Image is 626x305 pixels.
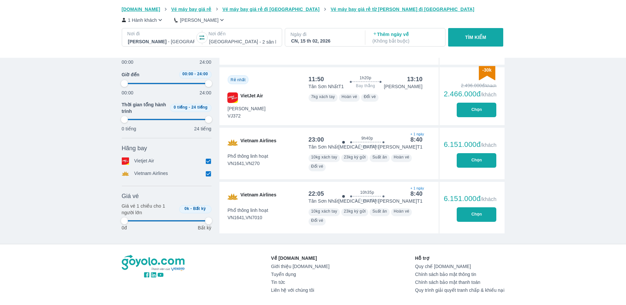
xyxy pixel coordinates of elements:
[231,78,246,82] span: Rẻ nhất
[311,94,335,99] span: 7kg xách tay
[228,105,266,112] span: [PERSON_NAME]
[222,7,319,12] span: Vé máy bay giá rẻ đi [GEOGRAPHIC_DATA]
[311,218,323,223] span: Đổi vé
[197,72,208,76] span: 24:00
[271,264,329,269] a: Giới thiệu [DOMAIN_NAME]
[373,31,439,44] p: Thêm ngày về
[309,75,324,83] div: 11:50
[482,67,491,73] span: -30k
[364,94,376,99] span: Đổi vé
[415,255,505,261] p: Hỗ trợ
[122,203,177,216] p: Giá vé 1 chiều cho 1 người lớn
[228,214,268,221] span: VN1641,VN7010
[241,137,277,148] span: Vietnam Airlines
[415,288,505,293] a: Quy trình giải quyết tranh chấp & khiếu nại
[182,72,193,76] span: 00:00
[411,186,423,191] span: + 1 ngày
[227,137,238,148] img: VN
[191,105,208,110] span: 24 tiếng
[379,144,423,150] p: [PERSON_NAME] T1
[227,92,238,103] img: VJ
[444,141,497,149] div: 6.151.000đ
[241,191,277,202] span: Vietnam Airlines
[122,144,147,152] span: Hãng bay
[360,190,374,195] span: 10h35p
[180,17,218,23] p: [PERSON_NAME]
[415,272,505,277] a: Chính sách bảo mật thông tin
[309,198,377,204] p: Tân Sơn Nhất [MEDICAL_DATA]
[209,30,277,37] p: Nơi đến
[122,125,136,132] p: 0 tiếng
[194,125,211,132] p: 24 tiếng
[200,59,212,65] p: 24:00
[448,28,503,47] button: TÌM KIẾM
[360,75,371,81] span: 1h20p
[122,224,127,231] p: 0đ
[200,89,212,96] p: 24:00
[465,34,486,41] p: TÌM KIẾM
[309,144,377,150] p: Tân Sơn Nhất [MEDICAL_DATA]
[457,103,496,117] button: Chọn
[457,153,496,168] button: Chọn
[271,280,329,285] a: Tin tức
[271,288,329,293] a: Liên hệ với chúng tôi
[379,198,423,204] p: [PERSON_NAME] T1
[127,30,195,37] p: Nơi đi
[411,190,423,198] div: 8:40
[122,192,139,200] span: Giá vé
[361,136,373,141] span: 9h40p
[480,92,496,97] span: /khách
[311,164,323,169] span: Đổi vé
[227,191,238,202] img: VN
[122,71,140,78] span: Giờ đến
[311,155,337,159] span: 10kg xách tay
[480,142,496,148] span: /khách
[344,155,366,159] span: 23kg ký gửi
[342,94,357,99] span: Hoàn vé
[271,255,329,261] p: Về [DOMAIN_NAME]
[394,209,410,214] span: Hoàn vé
[198,224,211,231] p: Bất kỳ
[174,105,187,110] span: 0 tiếng
[291,38,358,44] div: CN, 15 th 02, 2026
[309,190,324,198] div: 22:05
[228,207,268,214] span: Phổ thông linh hoạt
[189,105,190,110] span: -
[122,7,160,12] span: [DOMAIN_NAME]
[344,209,366,214] span: 23kg ký gửi
[415,264,505,269] a: Quy chế [DOMAIN_NAME]
[128,17,157,23] p: 1 Hành khách
[411,136,423,144] div: 8:40
[373,38,439,44] p: ( Không bắt buộc )
[241,92,263,103] span: VietJet Air
[184,206,189,211] span: 0k
[122,89,134,96] p: 00:00
[480,196,496,202] span: /khách
[190,206,192,211] span: -
[444,82,497,89] div: 2.496.000đ
[309,136,324,144] div: 23:00
[444,90,497,98] div: 2.466.000đ
[228,160,268,167] span: VN1641,VN270
[384,83,422,90] p: [PERSON_NAME]
[134,157,154,165] p: Vietjet Air
[122,255,186,271] img: logo
[171,7,212,12] span: Vé máy bay giá rẻ
[444,195,497,203] div: 6.151.000đ
[372,209,387,214] span: Suất ăn
[122,17,164,23] button: 1 Hành khách
[174,17,225,23] button: [PERSON_NAME]
[372,155,387,159] span: Suất ăn
[411,132,423,137] span: + 1 ngày
[479,66,495,80] img: discount
[134,170,168,177] p: Vietnam Airlines
[271,272,329,277] a: Tuyển dụng
[331,7,475,12] span: Vé máy bay giá rẻ từ [PERSON_NAME] đi [GEOGRAPHIC_DATA]
[122,6,505,13] nav: breadcrumb
[290,31,358,38] p: Ngày đi
[193,206,206,211] span: Bất kỳ
[122,59,134,65] p: 00:00
[415,280,505,285] a: Chính sách bảo mật thanh toán
[394,155,410,159] span: Hoàn vé
[228,113,266,119] span: VJ372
